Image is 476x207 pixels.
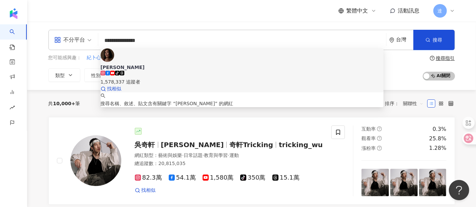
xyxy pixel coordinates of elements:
[9,101,15,116] span: rise
[430,56,435,61] span: question-circle
[101,64,384,71] div: [PERSON_NAME]
[91,73,101,78] span: 性別
[279,141,323,149] span: tricking_wu
[159,153,182,158] span: 藝術與娛樂
[203,153,204,158] span: ·
[389,38,394,43] span: environment
[142,187,156,194] span: 找相似
[135,152,324,159] div: 網紅類型 ：
[48,68,80,82] button: 類型
[203,174,234,181] span: 1,580萬
[101,48,114,62] img: KOL Avatar
[135,187,156,194] a: 找相似
[398,7,420,14] span: 活動訊息
[70,135,121,186] img: KOL Avatar
[135,141,155,149] span: 吳奇軒
[135,174,162,181] span: 82.3萬
[385,98,427,109] div: 排序：
[54,34,85,45] div: 不分平台
[396,37,413,43] div: 台灣
[9,24,23,51] a: search
[429,144,447,152] div: 1.28%
[204,153,228,158] span: 教育與學習
[361,169,389,196] img: post-image
[169,174,196,181] span: 54.1萬
[377,136,382,141] span: question-circle
[361,136,376,141] span: 觀看率
[229,153,239,158] span: 運動
[419,169,447,196] img: post-image
[347,7,368,15] span: 繁體中文
[48,117,455,205] a: KOL Avatar吳奇軒[PERSON_NAME]奇軒Trickingtricking_wu網紅類型：藝術與娛樂·日常話題·教育與學習·運動總追蹤數：20,815,03582.3萬54.1萬1...
[390,169,418,196] img: post-image
[184,153,203,158] span: 日常話題
[48,54,82,61] span: 您可能感興趣：
[161,141,224,149] span: [PERSON_NAME]
[101,78,384,86] div: 1,578,337 追蹤者
[449,180,469,200] iframe: Help Scout Beacon - Open
[377,127,382,131] span: question-circle
[8,8,19,19] img: logo icon
[101,100,384,107] div: 搜尋名稱、敘述、貼文含有關鍵字 “ ” 的網紅
[56,73,65,78] span: 類型
[135,160,324,167] div: 總追蹤數 ： 20,815,035
[272,174,299,181] span: 15.1萬
[403,98,423,109] span: 關聯性
[361,145,376,151] span: 漲粉率
[413,30,455,50] button: 搜尋
[53,101,76,106] span: 10,000+
[101,93,105,98] span: search
[429,135,447,142] div: 25.8%
[377,146,382,151] span: question-circle
[107,86,122,92] span: 找相似
[361,126,376,132] span: 互動率
[101,86,384,92] a: 找相似
[240,174,265,181] span: 350萬
[87,54,111,61] span: 紀卜心古城
[84,68,116,82] button: 性別
[48,101,80,106] div: 共 筆
[54,37,61,43] span: appstore
[182,153,184,158] span: ·
[228,153,229,158] span: ·
[433,37,442,43] span: 搜尋
[438,7,442,15] span: 達
[175,101,215,106] span: [PERSON_NAME]
[433,125,447,133] div: 0.3%
[436,55,455,61] div: 搜尋指引
[87,54,111,62] button: 紀卜心古城
[229,141,273,149] span: 奇軒Tricking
